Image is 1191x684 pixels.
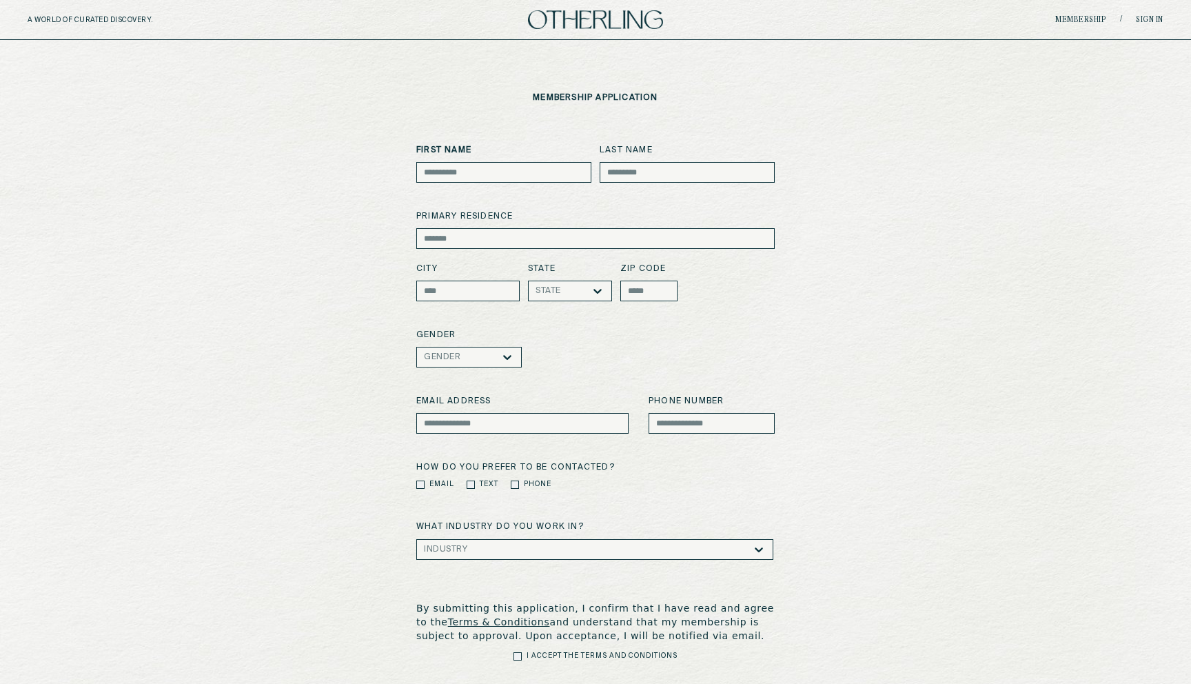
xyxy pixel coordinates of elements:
label: Phone [524,479,551,490]
label: Phone number [649,395,775,408]
div: Industry [424,545,467,554]
a: Terms & Conditions [448,616,550,627]
label: State [528,263,612,275]
label: What industry do you work in? [416,523,584,531]
label: Email address [416,395,629,408]
p: By submitting this application, I confirm that I have read and agree to the and understand that m... [416,601,775,643]
a: Membership [1055,16,1106,24]
label: City [416,263,520,275]
label: Email [429,479,454,490]
label: primary residence [416,210,775,223]
img: logo [528,10,663,29]
div: State [536,286,561,296]
label: Gender [416,329,775,341]
h5: A WORLD OF CURATED DISCOVERY. [28,16,213,24]
input: gender-dropdown [460,352,463,362]
label: zip code [620,263,678,275]
label: I Accept the Terms and Conditions [527,651,678,661]
label: Last Name [600,144,775,157]
label: Text [480,479,498,490]
input: state-dropdown [561,286,564,296]
span: / [1120,14,1122,25]
input: industry-dropdown [467,545,470,554]
a: Sign in [1136,16,1163,24]
p: membership application [533,93,658,103]
div: Gender [424,352,460,362]
label: How do you prefer to be contacted? [416,461,775,474]
label: First Name [416,144,591,157]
